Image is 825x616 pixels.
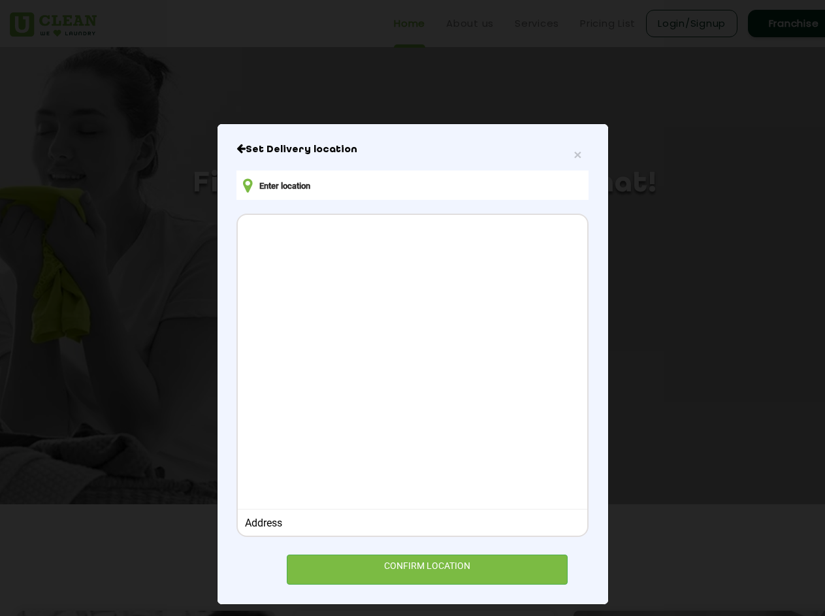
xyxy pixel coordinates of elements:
span: × [574,147,581,162]
h6: Close [236,143,588,156]
div: Address [245,517,580,529]
div: CONFIRM LOCATION [287,555,568,584]
button: Close [574,148,581,161]
input: Enter location [236,170,588,200]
